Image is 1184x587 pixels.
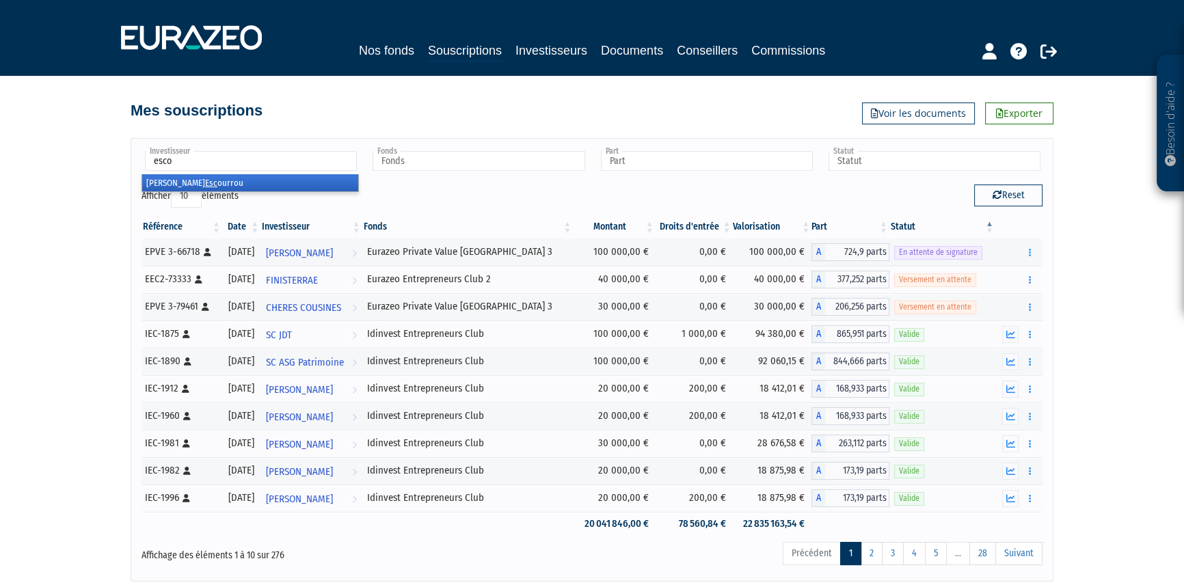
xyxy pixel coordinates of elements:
div: IEC-1912 [145,381,217,396]
td: 30 000,00 € [574,430,656,457]
div: A - Idinvest Entrepreneurs Club [811,435,889,452]
th: Référence : activer pour trier la colonne par ordre croissant [142,215,222,238]
td: 94 380,00 € [732,320,811,348]
td: 92 060,15 € [732,348,811,375]
img: 1732889491-logotype_eurazeo_blanc_rvb.png [121,25,262,50]
span: Valide [894,383,924,396]
label: Afficher éléments [142,185,239,208]
div: Idinvest Entrepreneurs Club [367,354,569,368]
span: A [811,353,825,370]
td: 0,00 € [656,266,733,293]
div: IEC-1996 [145,491,217,505]
td: 20 000,00 € [574,402,656,430]
li: [PERSON_NAME] ourrou [142,174,358,191]
h4: Mes souscriptions [131,103,263,119]
div: [DATE] [227,327,256,341]
a: [PERSON_NAME] [260,238,362,266]
div: [DATE] [227,409,256,423]
td: 200,00 € [656,484,733,512]
div: A - Idinvest Entrepreneurs Club [811,380,889,398]
div: Eurazeo Private Value [GEOGRAPHIC_DATA] 3 [367,299,569,314]
span: 168,933 parts [825,380,889,398]
div: [DATE] [227,272,256,286]
a: SC JDT [260,320,362,348]
td: 100 000,00 € [574,348,656,375]
a: [PERSON_NAME] [260,484,362,512]
span: Valide [894,410,924,423]
div: A - Eurazeo Private Value Europe 3 [811,243,889,261]
em: Esc [205,178,217,188]
span: A [811,489,825,507]
span: 206,256 parts [825,298,889,316]
div: A - Idinvest Entrepreneurs Club [811,462,889,480]
th: Fonds: activer pour trier la colonne par ordre croissant [362,215,574,238]
span: A [811,271,825,288]
td: 0,00 € [656,457,733,484]
span: SC ASG Patrimoine [266,350,344,375]
span: [PERSON_NAME] [266,432,333,457]
span: A [811,380,825,398]
div: IEC-1982 [145,463,217,478]
div: IEC-1981 [145,436,217,450]
a: Exporter [985,103,1053,124]
span: Valide [894,355,924,368]
a: Voir les documents [862,103,975,124]
span: Valide [894,492,924,505]
td: 200,00 € [656,375,733,402]
th: Investisseur: activer pour trier la colonne par ordre croissant [260,215,362,238]
div: [DATE] [227,299,256,314]
i: [Français] Personne physique [184,357,191,366]
div: A - Idinvest Entrepreneurs Club [811,325,889,343]
div: Idinvest Entrepreneurs Club [367,491,569,505]
div: [DATE] [227,381,256,396]
a: 1 [840,542,861,565]
span: 173,19 parts [825,462,889,480]
td: 30 000,00 € [732,293,811,320]
button: Reset [974,185,1042,206]
span: En attente de signature [894,246,982,259]
td: 100 000,00 € [574,238,656,266]
td: 0,00 € [656,430,733,457]
div: IEC-1960 [145,409,217,423]
span: A [811,407,825,425]
span: [PERSON_NAME] [266,241,333,266]
div: A - Eurazeo Entrepreneurs Club 2 [811,271,889,288]
span: A [811,462,825,480]
a: Souscriptions [428,41,502,62]
td: 40 000,00 € [732,266,811,293]
div: Idinvest Entrepreneurs Club [367,463,569,478]
span: 173,19 parts [825,489,889,507]
td: 20 041 846,00 € [574,512,656,536]
span: Versement en attente [894,301,976,314]
th: Part: activer pour trier la colonne par ordre croissant [811,215,889,238]
p: Besoin d'aide ? [1163,62,1179,185]
a: Nos fonds [359,41,414,60]
span: [PERSON_NAME] [266,459,333,484]
div: [DATE] [227,436,256,450]
span: [PERSON_NAME] [266,405,333,430]
i: Voir l'investisseur [352,241,357,266]
a: Conseillers [677,41,738,60]
span: Versement en attente [894,273,976,286]
td: 18 412,01 € [732,375,811,402]
div: [DATE] [227,245,256,259]
td: 78 560,84 € [656,512,733,536]
a: 5 [925,542,947,565]
a: SC ASG Patrimoine [260,348,362,375]
span: FINISTERRAE [266,268,318,293]
i: [Français] Personne physique [183,330,190,338]
i: Voir l'investisseur [352,350,357,375]
span: Valide [894,328,924,341]
th: Montant: activer pour trier la colonne par ordre croissant [574,215,656,238]
i: Voir l'investisseur [352,295,357,320]
a: 4 [903,542,926,565]
span: A [811,435,825,452]
td: 20 000,00 € [574,457,656,484]
i: Voir l'investisseur [352,405,357,430]
a: [PERSON_NAME] [260,375,362,402]
td: 0,00 € [656,348,733,375]
span: 724,9 parts [825,243,889,261]
a: 2 [861,542,883,565]
td: 30 000,00 € [574,293,656,320]
a: Suivant [995,542,1042,565]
